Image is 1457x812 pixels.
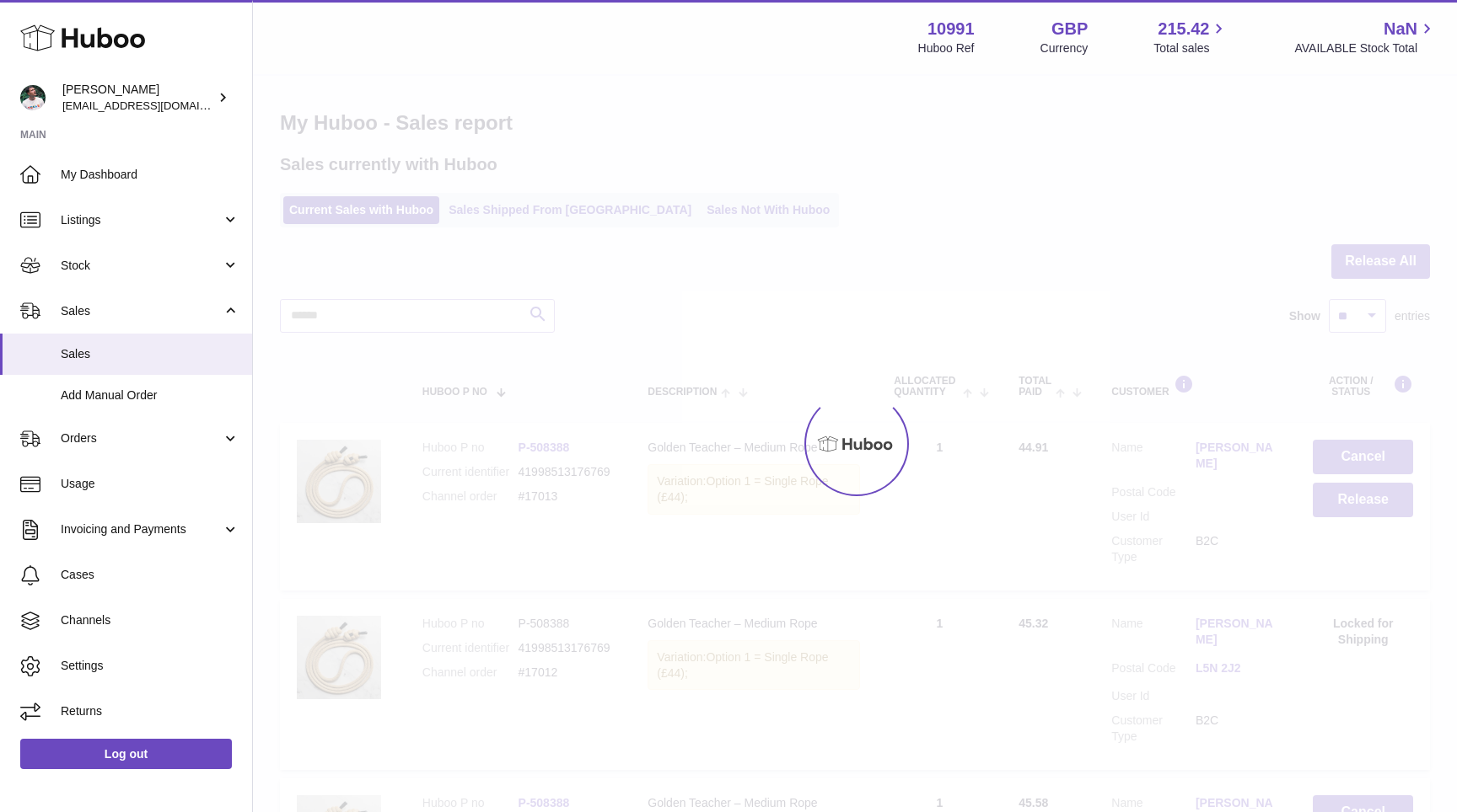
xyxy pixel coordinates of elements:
[20,739,232,769] a: Log out
[61,476,239,492] span: Usage
[61,612,239,628] span: Channels
[1051,18,1088,40] strong: GBP
[1158,18,1209,40] span: 215.42
[61,521,222,537] span: Invoicing and Payments
[61,387,239,403] span: Add Manual Order
[61,258,222,274] span: Stock
[62,82,214,114] div: [PERSON_NAME]
[1294,40,1437,56] span: AVAILABLE Stock Total
[1153,40,1229,56] span: Total sales
[61,658,239,674] span: Settings
[61,567,239,583] span: Cases
[1294,18,1437,56] a: NaN AVAILABLE Stock Total
[61,346,239,362] span: Sales
[1040,40,1089,56] div: Currency
[61,303,222,319] span: Sales
[1153,18,1229,56] a: 215.42 Total sales
[1384,18,1417,40] span: NaN
[927,18,975,40] strong: 10991
[61,167,239,183] span: My Dashboard
[918,40,975,56] div: Huboo Ref
[61,703,239,719] span: Returns
[61,212,222,228] span: Listings
[62,99,248,112] span: [EMAIL_ADDRESS][DOMAIN_NAME]
[20,85,46,110] img: timshieff@gmail.com
[61,430,222,446] span: Orders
